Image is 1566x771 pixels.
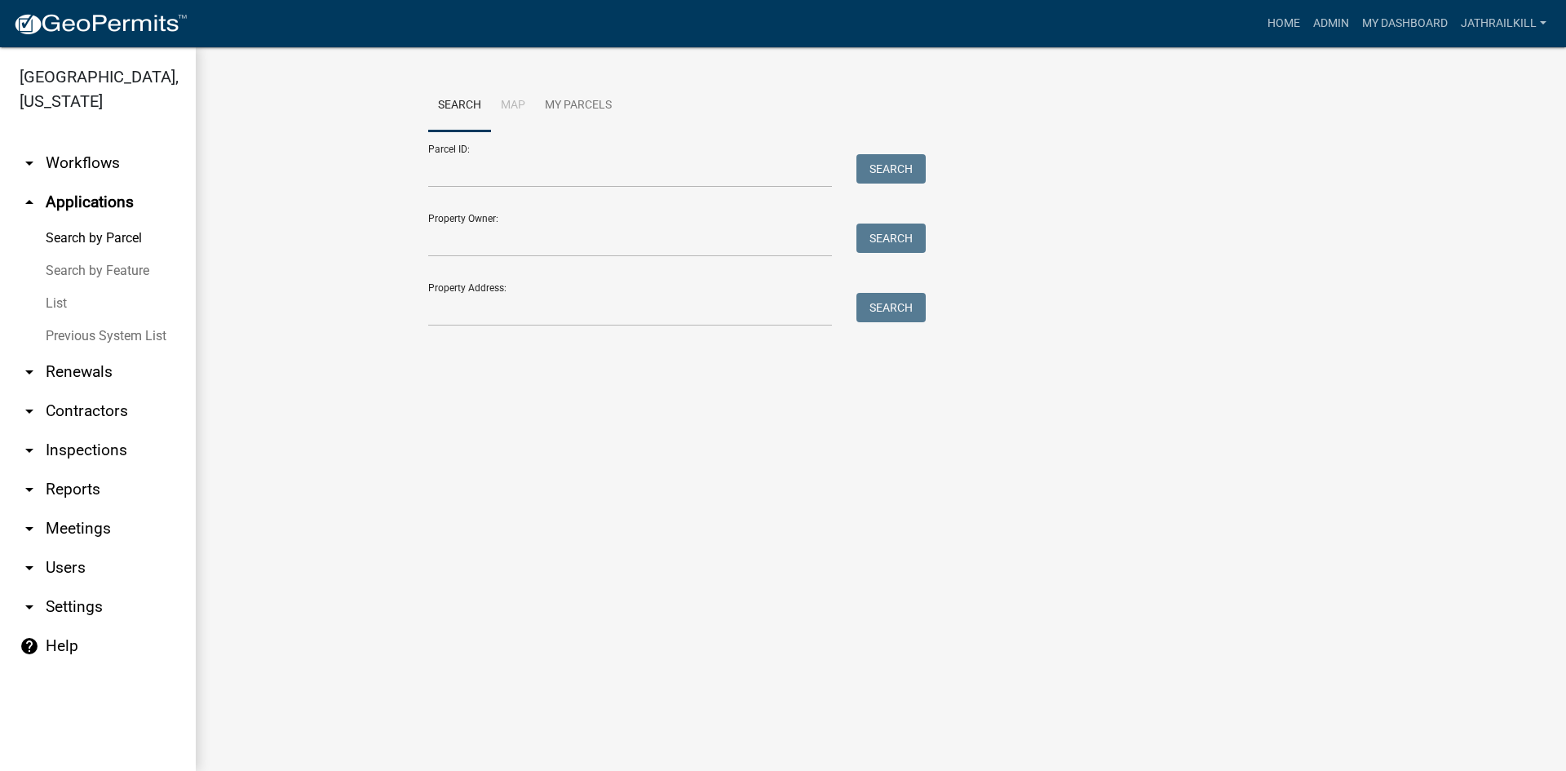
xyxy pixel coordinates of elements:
[20,441,39,460] i: arrow_drop_down
[20,480,39,499] i: arrow_drop_down
[1261,8,1307,39] a: Home
[1454,8,1553,39] a: Jathrailkill
[535,80,622,132] a: My Parcels
[20,519,39,538] i: arrow_drop_down
[20,636,39,656] i: help
[20,558,39,578] i: arrow_drop_down
[856,224,926,253] button: Search
[1356,8,1454,39] a: My Dashboard
[20,153,39,173] i: arrow_drop_down
[20,193,39,212] i: arrow_drop_up
[428,80,491,132] a: Search
[20,362,39,382] i: arrow_drop_down
[20,401,39,421] i: arrow_drop_down
[20,597,39,617] i: arrow_drop_down
[856,154,926,184] button: Search
[856,293,926,322] button: Search
[1307,8,1356,39] a: Admin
